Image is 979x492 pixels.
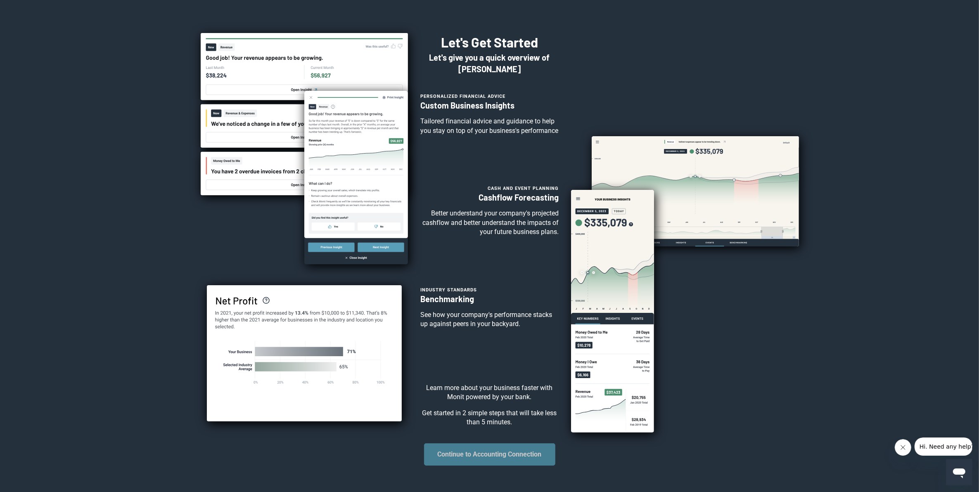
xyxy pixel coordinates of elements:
h2: Let's give you a quick overview of [PERSON_NAME] [420,52,559,75]
h3: Custom Business Insights [420,100,559,110]
p: Tailored financial advice and guidance to help you stay on top of your business's performance [420,117,559,135]
p: Learn more about your business faster with Monit powered by your bank. [420,383,559,402]
h3: Cashflow Forecasting [420,192,559,202]
p: Get started in 2 simple steps that will take less than 5 minutes. [420,409,559,427]
button: Continue to Accounting Connection [424,443,555,466]
h1: Let's Get Started [420,33,559,52]
iframe: Message from company [915,438,972,456]
span: Hi. Need any help? [5,6,59,12]
iframe: Button to launch messaging window [946,459,972,485]
p: See how your company's performance stacks up against peers in your backyard. [420,310,559,329]
p: Better understand your company's projected cashflow and better understand the impacts of your fut... [420,209,559,237]
iframe: Close message [895,439,911,456]
div: Cash and Event Planning [420,183,559,192]
div: Personalized Financial Advice [420,91,559,100]
h3: Benchmarking [420,294,559,304]
div: Industry Standards [420,285,559,294]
